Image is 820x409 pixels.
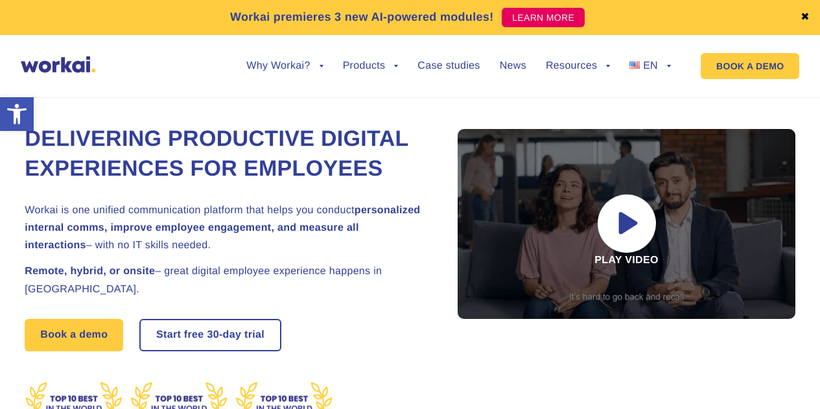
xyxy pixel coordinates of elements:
h1: Delivering Productive Digital Experiences for Employees [25,124,427,184]
h2: Workai is one unified communication platform that helps you conduct – with no IT skills needed. [25,202,427,255]
a: Resources [546,61,610,71]
span: EN [643,60,658,71]
h2: – great digital employee experience happens in [GEOGRAPHIC_DATA]. [25,263,427,298]
a: LEARN MORE [502,8,585,27]
a: News [500,61,526,71]
a: BOOK A DEMO [701,53,799,79]
a: Case studies [417,61,480,71]
div: Play video [458,129,795,319]
a: Book a demo [25,319,123,351]
a: Why Workai? [246,61,323,71]
a: Products [343,61,399,71]
a: ✖ [801,12,810,23]
i: 30-day [207,330,241,340]
strong: Remote, hybrid, or onsite [25,266,155,277]
a: Start free30-daytrial [141,320,280,350]
p: Workai premieres 3 new AI-powered modules! [230,8,494,26]
strong: personalized internal comms, improve employee engagement, and measure all interactions [25,205,420,251]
